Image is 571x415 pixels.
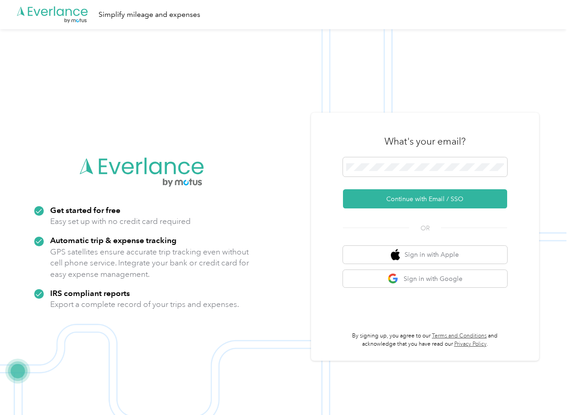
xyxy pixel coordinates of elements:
[50,299,239,310] p: Export a complete record of your trips and expenses.
[50,235,176,245] strong: Automatic trip & expense tracking
[343,332,507,348] p: By signing up, you agree to our and acknowledge that you have read our .
[384,135,466,148] h3: What's your email?
[50,216,191,227] p: Easy set up with no credit card required
[343,246,507,264] button: apple logoSign in with Apple
[432,332,487,339] a: Terms and Conditions
[388,273,399,285] img: google logo
[50,205,120,215] strong: Get started for free
[99,9,200,21] div: Simplify mileage and expenses
[391,249,400,260] img: apple logo
[50,246,249,280] p: GPS satellites ensure accurate trip tracking even without cell phone service. Integrate your bank...
[520,364,571,415] iframe: Everlance-gr Chat Button Frame
[50,288,130,298] strong: IRS compliant reports
[343,270,507,288] button: google logoSign in with Google
[409,223,441,233] span: OR
[454,341,487,348] a: Privacy Policy
[343,189,507,208] button: Continue with Email / SSO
